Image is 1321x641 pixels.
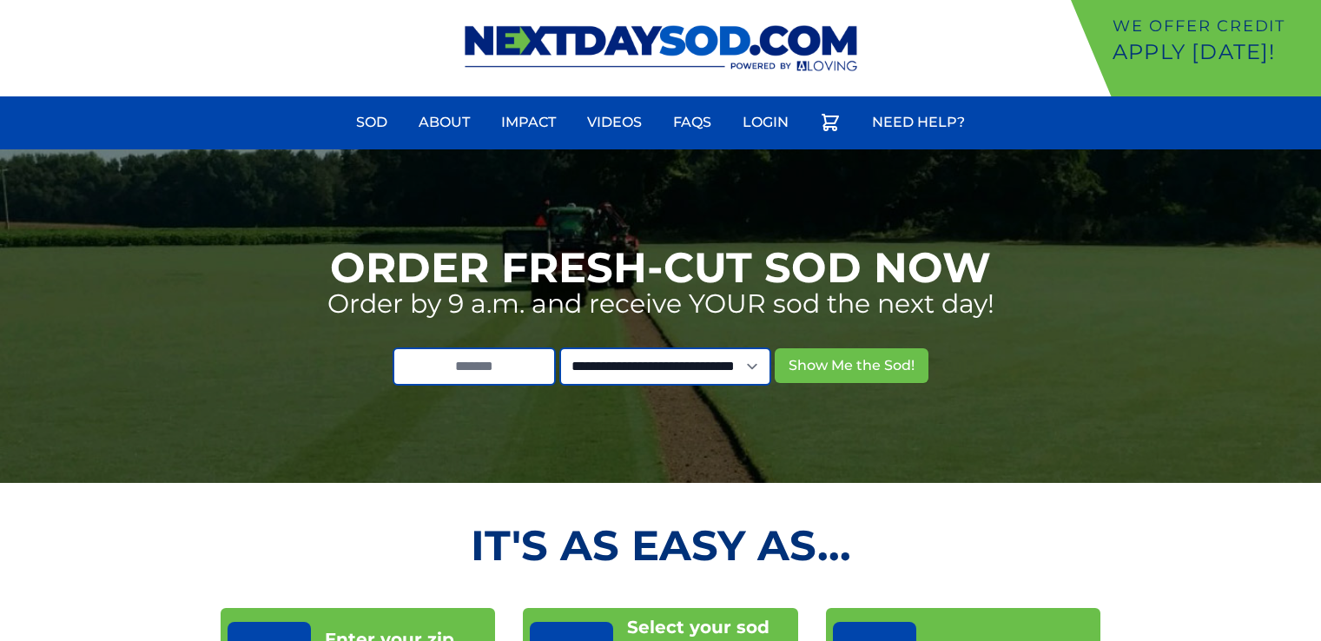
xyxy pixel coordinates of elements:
[327,288,994,320] p: Order by 9 a.m. and receive YOUR sod the next day!
[1113,14,1314,38] p: We offer Credit
[577,102,652,143] a: Videos
[330,247,991,288] h1: Order Fresh-Cut Sod Now
[775,348,928,383] button: Show Me the Sod!
[221,525,1101,566] h2: It's as Easy As...
[732,102,799,143] a: Login
[663,102,722,143] a: FAQs
[491,102,566,143] a: Impact
[346,102,398,143] a: Sod
[408,102,480,143] a: About
[1113,38,1314,66] p: Apply [DATE]!
[862,102,975,143] a: Need Help?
